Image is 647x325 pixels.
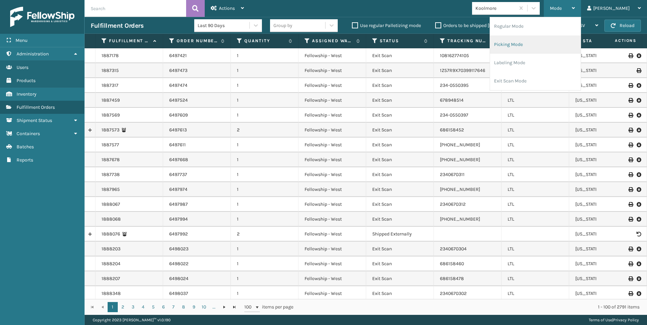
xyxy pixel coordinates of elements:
a: 1888068 [102,216,121,223]
i: Print BOL [628,128,632,132]
i: Pull BOL [637,112,641,119]
span: Batches [17,144,34,150]
td: [US_STATE] [569,167,637,182]
span: Go to the last page [232,304,237,310]
td: [US_STATE] [569,93,637,108]
li: Labeling Mode [490,54,581,72]
td: 1 [231,212,298,227]
span: 100 [244,304,254,310]
span: Containers [17,131,40,136]
td: LTL [501,182,569,197]
td: LTL [501,137,569,152]
label: Fulfillment Order Id [109,38,150,44]
td: Fellowship - West [298,182,366,197]
i: Print BOL [628,217,632,222]
td: 2340670312 [434,197,501,212]
td: [US_STATE] [569,152,637,167]
td: Fellowship - West [298,152,366,167]
td: Fellowship - West [298,271,366,286]
td: [US_STATE] [569,123,637,137]
td: 1 [231,182,298,197]
td: Fellowship - West [298,256,366,271]
label: Orders to be shipped [DATE] [435,23,501,28]
td: LTL [501,167,569,182]
label: State [583,38,624,44]
td: LTL [501,286,569,301]
i: Print BOL [628,202,632,207]
td: Exit Scan [366,242,434,256]
td: 6497992 [163,227,231,242]
span: Products [17,78,36,83]
td: 6497609 [163,108,231,123]
td: 6497474 [163,78,231,93]
td: [PHONE_NUMBER] [434,212,501,227]
td: Fellowship - West [298,63,366,78]
td: Exit Scan [366,63,434,78]
i: Pull BOL [637,156,641,163]
td: [US_STATE] [569,286,637,301]
i: Print BOL [628,83,632,88]
td: [PHONE_NUMBER] [434,182,501,197]
td: 234-0550397 [434,108,501,123]
li: Exit Scan Mode [490,72,581,90]
h3: Fulfillment Orders [91,22,143,30]
i: Pull BOL [637,127,641,133]
td: Exit Scan [366,167,434,182]
td: 6497994 [163,212,231,227]
i: Print BOL [628,53,632,58]
i: Print BOL [628,98,632,103]
a: 1888203 [102,246,120,252]
div: Koolmore [475,5,516,12]
td: Exit Scan [366,108,434,123]
label: Assigned Warehouse [312,38,353,44]
td: 6497668 [163,152,231,167]
a: 1887569 [102,112,120,119]
a: 5 [148,302,158,312]
td: 678948514 [434,93,501,108]
a: 7 [169,302,179,312]
td: [US_STATE] [569,256,637,271]
td: 1 [231,286,298,301]
td: LTL [501,242,569,256]
i: Pull BOL [637,171,641,178]
span: Inventory [17,91,37,97]
td: 2 [231,227,298,242]
td: [US_STATE] [569,227,637,242]
i: Pull BOL [637,260,641,267]
i: Pull BOL [637,216,641,223]
a: 1888076 [102,231,120,237]
td: Exit Scan [366,78,434,93]
td: Fellowship - West [298,123,366,137]
i: Pull BOL [637,142,641,148]
a: Terms of Use [589,318,612,322]
i: Print BOL [628,247,632,251]
span: Go to the next page [222,304,227,310]
td: Shipped Externally [366,227,434,242]
td: Exit Scan [366,182,434,197]
td: LTL [501,93,569,108]
div: 1 - 100 of 2791 items [303,304,640,310]
a: 1888204 [102,260,120,267]
a: 6 [158,302,169,312]
td: Fellowship - West [298,137,366,152]
td: Fellowship - West [298,108,366,123]
label: Use regular Palletizing mode [352,23,421,28]
a: 1888067 [102,201,120,208]
i: Print BOL [628,261,632,266]
td: LTL [501,197,569,212]
td: 686158478 [434,271,501,286]
a: 3 [128,302,138,312]
td: [PHONE_NUMBER] [434,152,501,167]
span: Mode [550,5,562,11]
span: Actions [594,35,641,46]
a: 10 [199,302,209,312]
td: 2340670304 [434,242,501,256]
td: 6497974 [163,182,231,197]
span: Fulfillment Orders [17,104,55,110]
td: 6497987 [163,197,231,212]
td: LTL [501,123,569,137]
a: 1888348 [102,290,121,297]
td: [US_STATE] [569,271,637,286]
label: Quantity [244,38,285,44]
td: 6497524 [163,93,231,108]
